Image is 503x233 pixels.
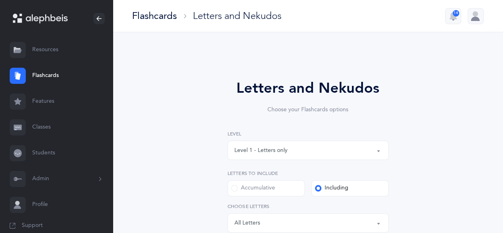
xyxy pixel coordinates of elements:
[228,141,389,160] button: Level 1 - Letters only
[231,184,275,192] div: Accumulative
[228,213,389,233] button: All Letters
[205,106,411,114] div: Choose your Flashcards options
[228,203,389,210] label: Choose letters
[228,170,389,177] label: Letters to include
[315,184,348,192] div: Including
[445,8,461,24] button: 14
[234,219,260,227] div: All Letters
[205,77,411,99] div: Letters and Nekudos
[463,193,493,223] iframe: Drift Widget Chat Controller
[132,9,177,23] div: Flashcards
[234,146,288,155] div: Level 1 - Letters only
[193,9,282,23] div: Letters and Nekudos
[228,130,389,137] label: Level
[453,10,459,17] div: 14
[22,222,43,230] span: Support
